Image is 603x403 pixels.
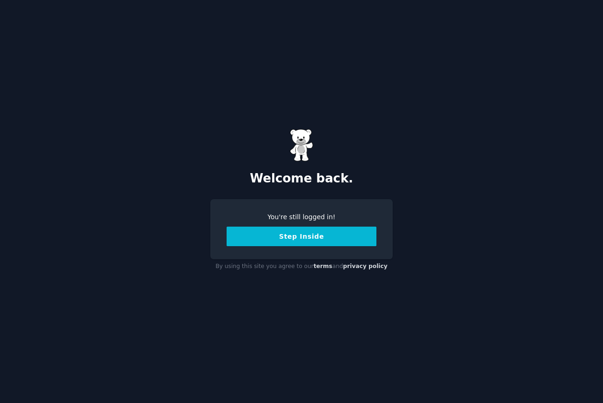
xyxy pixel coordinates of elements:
img: Gummy Bear [290,129,313,161]
a: privacy policy [343,263,388,269]
div: By using this site you agree to our and [210,259,393,274]
a: Step Inside [227,233,376,240]
button: Step Inside [227,227,376,246]
div: You're still logged in! [227,212,376,222]
h2: Welcome back. [210,171,393,186]
a: terms [314,263,332,269]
